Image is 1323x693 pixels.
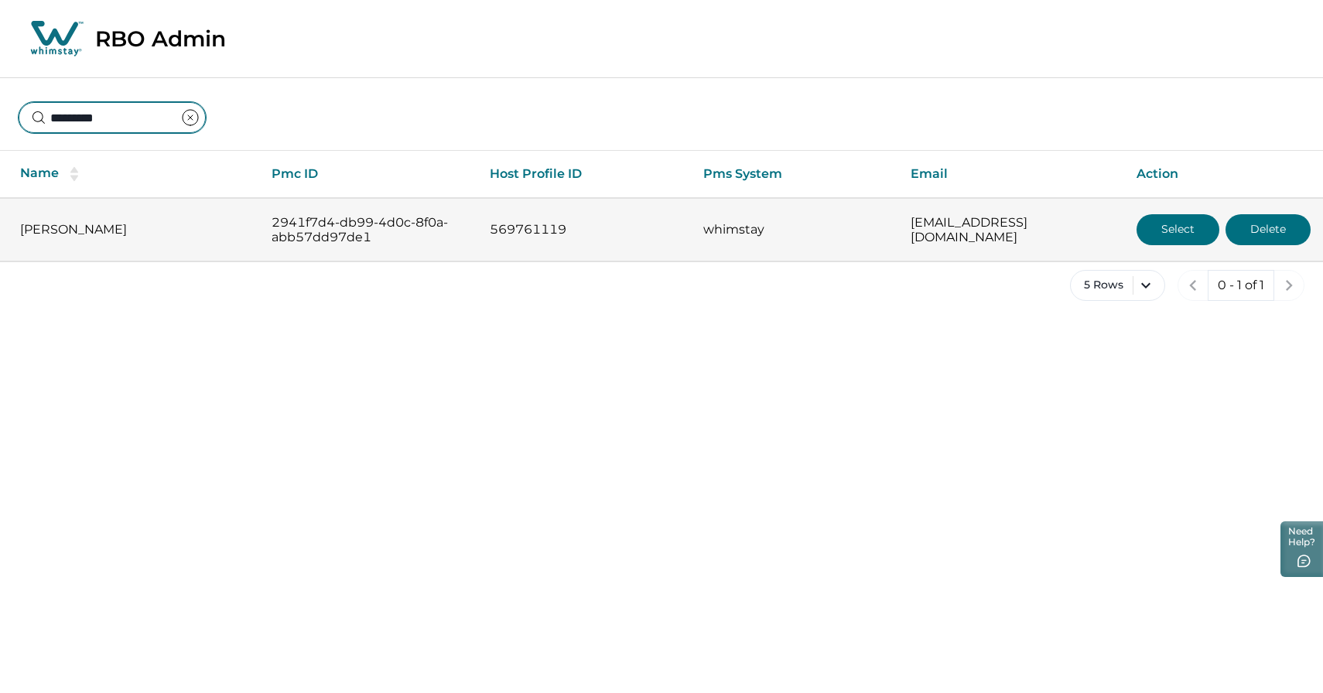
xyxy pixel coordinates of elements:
button: Delete [1226,214,1311,245]
p: 0 - 1 of 1 [1218,278,1264,293]
button: sorting [59,166,90,182]
p: 2941f7d4-db99-4d0c-8f0a-abb57dd97de1 [272,215,464,245]
button: 5 Rows [1070,270,1165,301]
p: [PERSON_NAME] [20,222,247,237]
button: Select [1137,214,1219,245]
th: Action [1124,151,1323,198]
p: whimstay [703,222,886,237]
th: Pms System [691,151,898,198]
p: [EMAIL_ADDRESS][DOMAIN_NAME] [911,215,1112,245]
p: RBO Admin [95,26,226,52]
th: Host Profile ID [477,151,691,198]
p: 569761119 [490,222,679,237]
th: Email [898,151,1124,198]
button: next page [1273,270,1304,301]
button: clear input [175,102,206,133]
button: previous page [1178,270,1208,301]
th: Pmc ID [259,151,477,198]
button: 0 - 1 of 1 [1208,270,1274,301]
